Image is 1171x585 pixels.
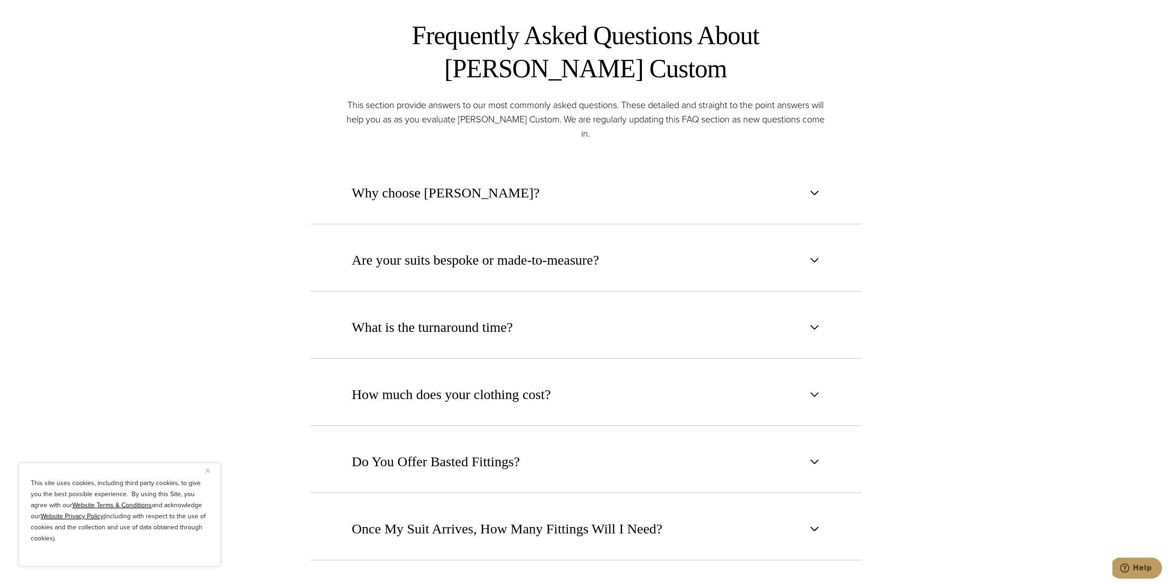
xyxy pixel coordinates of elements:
[40,511,104,521] a: Website Privacy Policy
[352,250,599,270] span: Are your suits bespoke or made-to-measure?
[310,162,862,224] button: Why choose [PERSON_NAME]?
[310,229,862,291] button: Are your suits bespoke or made-to-measure?
[310,296,862,359] button: What is the turnaround time?
[1112,557,1162,580] iframe: Opens a widget where you can chat to one of our agents
[352,384,551,405] span: How much does your clothing cost?
[206,465,217,476] button: Close
[342,19,830,85] h2: Frequently Asked Questions About [PERSON_NAME] Custom
[31,478,208,544] p: This site uses cookies, including third party cookies, to give you the best possible experience. ...
[310,498,862,560] button: Once My Suit Arrives, How Many Fittings Will I Need?
[342,98,830,141] p: This section provide answers to our most commonly asked questions. These detailed and straight to...
[72,500,152,510] a: Website Terms & Conditions
[352,519,663,539] span: Once My Suit Arrives, How Many Fittings Will I Need?
[352,317,513,337] span: What is the turnaround time?
[352,452,520,472] span: Do You Offer Basted Fittings?
[310,430,862,493] button: Do You Offer Basted Fittings?
[310,363,862,426] button: How much does your clothing cost?
[352,183,540,203] span: Why choose [PERSON_NAME]?
[206,469,210,473] img: Close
